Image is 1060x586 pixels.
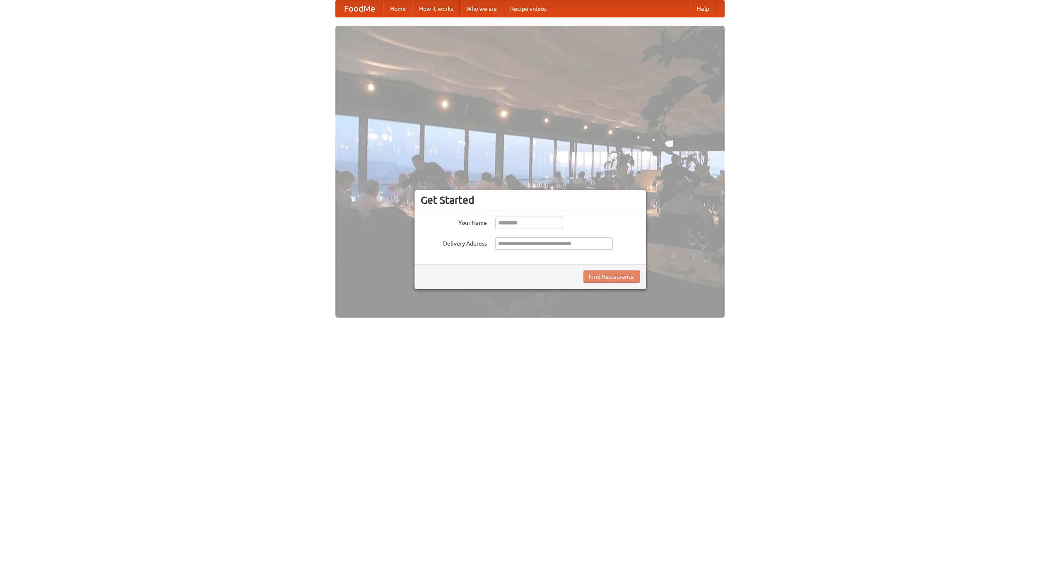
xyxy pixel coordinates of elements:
a: Home [383,0,412,17]
a: Help [690,0,716,17]
a: How it works [412,0,460,17]
label: Your Name [421,217,487,227]
a: FoodMe [336,0,383,17]
h3: Get Started [421,194,640,206]
label: Delivery Address [421,237,487,248]
a: Who we are [460,0,503,17]
a: Recipe videos [503,0,553,17]
button: Find Restaurants! [583,270,640,283]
